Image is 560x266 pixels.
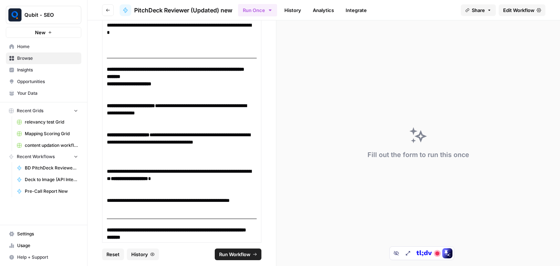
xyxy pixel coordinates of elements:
span: Opportunities [17,78,78,85]
a: Opportunities [6,76,81,87]
span: Your Data [17,90,78,97]
button: Share [461,4,496,16]
span: Run Workflow [219,251,250,258]
button: Recent Grids [6,105,81,116]
a: Analytics [308,4,338,16]
span: Reset [106,251,120,258]
span: PitchDeck Reviewer (Updated) new [134,6,232,15]
button: Help + Support [6,251,81,263]
span: Share [472,7,485,14]
span: Mapping Scoring Grid [25,130,78,137]
a: Edit Workflow [499,4,545,16]
a: Pre-Call Report New [13,185,81,197]
span: History [131,251,148,258]
a: Insights [6,64,81,76]
span: Browse [17,55,78,62]
span: Usage [17,242,78,249]
a: content updation workflow [13,140,81,151]
button: History [127,249,159,260]
a: Integrate [341,4,371,16]
span: Pre-Call Report New [25,188,78,195]
button: Run Once [238,4,277,16]
a: Deck to Image (API Integration) [13,174,81,185]
span: New [35,29,46,36]
button: Workspace: Qubit - SEO [6,6,81,24]
a: Browse [6,52,81,64]
span: Recent Workflows [17,153,55,160]
a: relevancy test Grid [13,116,81,128]
span: relevancy test Grid [25,119,78,125]
a: Mapping Scoring Grid [13,128,81,140]
a: History [280,4,306,16]
img: Qubit - SEO Logo [8,8,22,21]
a: BD PitchDeck Reviewer (Updated) [13,162,81,174]
span: Insights [17,67,78,73]
div: Fill out the form to run this once [367,150,469,160]
button: Reset [102,249,124,260]
button: Run Workflow [215,249,261,260]
a: PitchDeck Reviewer (Updated) new [120,4,232,16]
span: Settings [17,231,78,237]
span: Edit Workflow [503,7,534,14]
a: Settings [6,228,81,240]
span: Help + Support [17,254,78,261]
span: Recent Grids [17,107,43,114]
a: Usage [6,240,81,251]
span: Deck to Image (API Integration) [25,176,78,183]
span: Qubit - SEO [24,11,69,19]
a: Home [6,41,81,52]
span: Home [17,43,78,50]
span: BD PitchDeck Reviewer (Updated) [25,165,78,171]
button: Recent Workflows [6,151,81,162]
a: Your Data [6,87,81,99]
button: New [6,27,81,38]
span: content updation workflow [25,142,78,149]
